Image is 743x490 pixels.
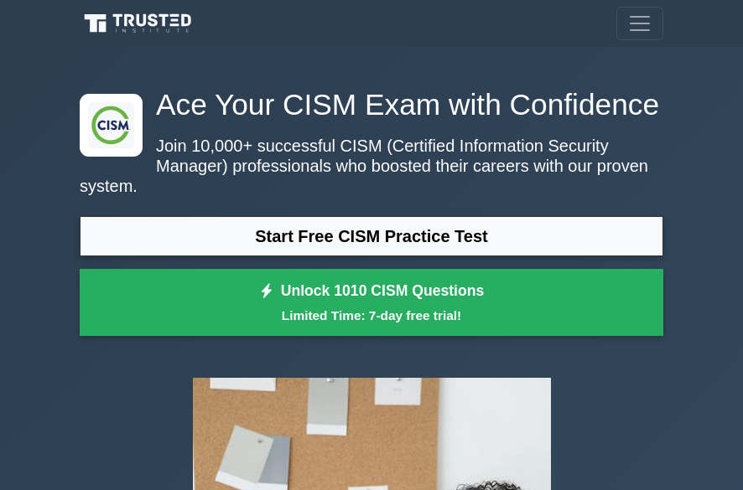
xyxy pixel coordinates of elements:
[80,269,663,336] a: Unlock 1010 CISM QuestionsLimited Time: 7-day free trial!
[80,216,663,256] a: Start Free CISM Practice Test
[80,87,663,122] h1: Ace Your CISM Exam with Confidence
[101,306,642,325] small: Limited Time: 7-day free trial!
[616,7,663,40] button: Toggle navigation
[80,136,663,196] p: Join 10,000+ successful CISM (Certified Information Security Manager) professionals who boosted t...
